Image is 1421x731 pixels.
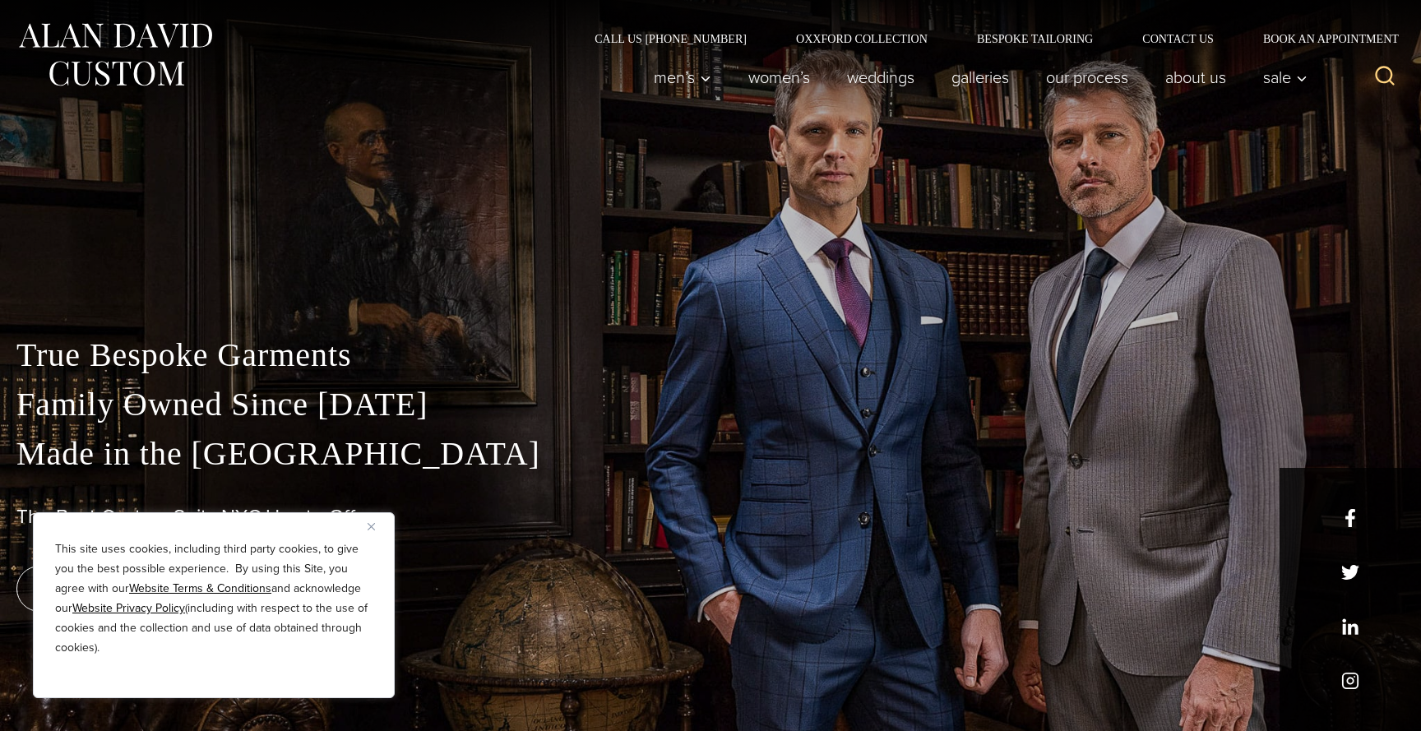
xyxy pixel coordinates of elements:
[771,33,952,44] a: Oxxford Collection
[570,33,771,44] a: Call Us [PHONE_NUMBER]
[129,580,271,597] a: Website Terms & Conditions
[1238,33,1405,44] a: Book an Appointment
[570,33,1405,44] nav: Secondary Navigation
[730,61,829,94] a: Women’s
[1147,61,1245,94] a: About Us
[55,539,373,658] p: This site uses cookies, including third party cookies, to give you the best possible experience. ...
[368,523,375,530] img: Close
[1263,69,1308,86] span: Sale
[1118,33,1238,44] a: Contact Us
[16,505,1405,529] h1: The Best Custom Suits NYC Has to Offer
[654,69,711,86] span: Men’s
[16,566,247,612] a: book an appointment
[16,331,1405,479] p: True Bespoke Garments Family Owned Since [DATE] Made in the [GEOGRAPHIC_DATA]
[16,18,214,91] img: Alan David Custom
[636,61,1317,94] nav: Primary Navigation
[72,599,185,617] a: Website Privacy Policy
[933,61,1028,94] a: Galleries
[368,516,387,536] button: Close
[1028,61,1147,94] a: Our Process
[1365,58,1405,97] button: View Search Form
[952,33,1118,44] a: Bespoke Tailoring
[829,61,933,94] a: weddings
